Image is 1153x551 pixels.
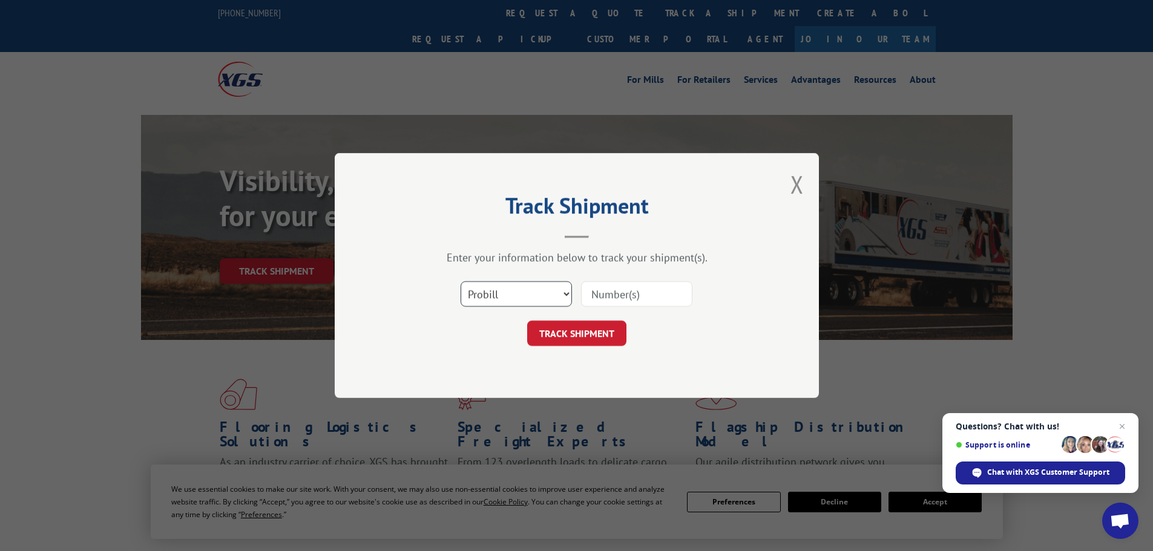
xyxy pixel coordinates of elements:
[1115,419,1129,434] span: Close chat
[987,467,1109,478] span: Chat with XGS Customer Support
[956,422,1125,431] span: Questions? Chat with us!
[1102,503,1138,539] div: Open chat
[395,250,758,264] div: Enter your information below to track your shipment(s).
[956,461,1125,484] div: Chat with XGS Customer Support
[790,168,804,200] button: Close modal
[395,197,758,220] h2: Track Shipment
[956,440,1057,449] span: Support is online
[581,281,692,307] input: Number(s)
[527,321,626,346] button: TRACK SHIPMENT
